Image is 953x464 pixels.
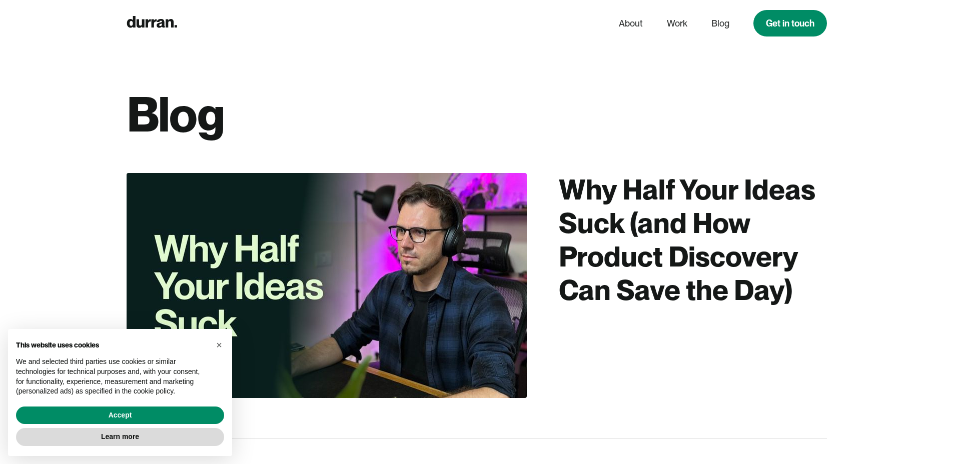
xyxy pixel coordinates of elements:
[619,14,643,33] a: About
[16,357,208,396] p: We and selected third parties use cookies or similar technologies for technical purposes and, wit...
[16,341,208,349] h2: This website uses cookies
[127,173,827,398] a: Why Half Your Ideas Suck (and How Product Discovery Can Save the Day)
[667,14,687,33] a: Work
[559,173,827,307] div: Why Half Your Ideas Suck (and How Product Discovery Can Save the Day)
[127,13,177,33] a: home
[16,406,224,424] button: Accept
[753,10,827,36] a: Get in touch
[127,88,827,141] h1: Blog
[216,339,222,350] span: ×
[711,14,729,33] a: Blog
[16,428,224,446] button: Learn more
[211,337,227,353] button: Close this notice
